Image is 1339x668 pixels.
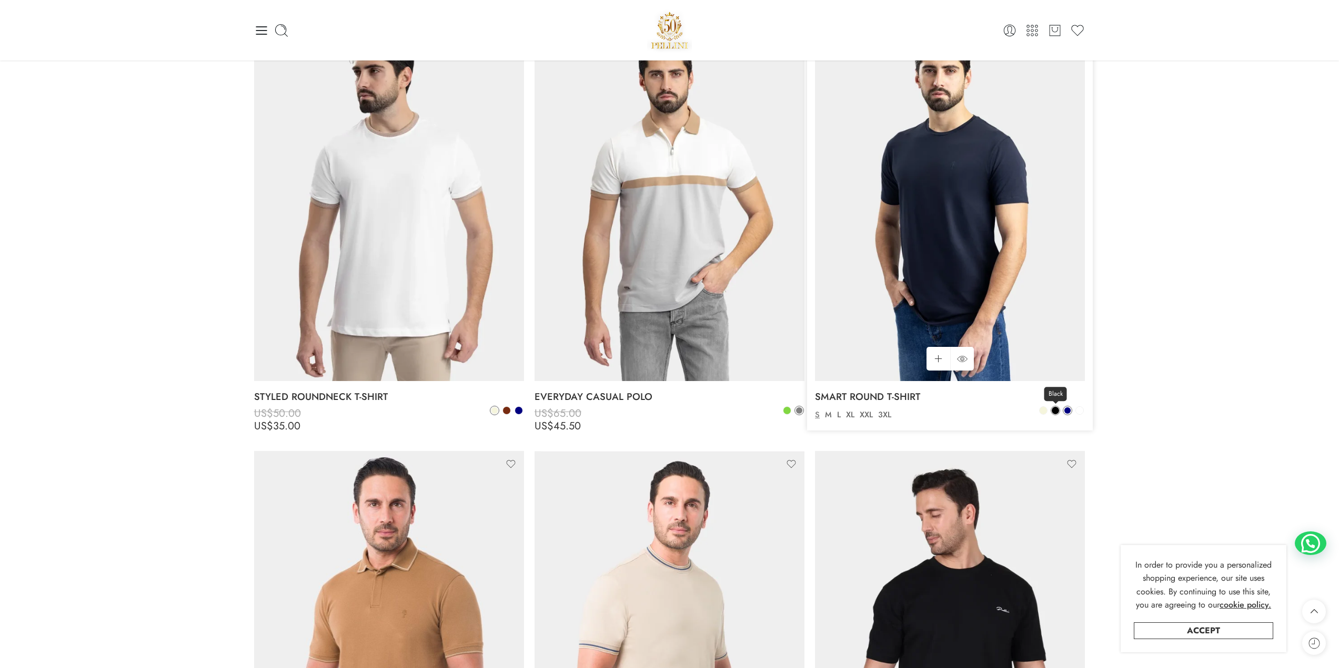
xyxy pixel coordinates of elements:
a: Brown [502,406,511,415]
bdi: 50.00 [254,406,301,421]
a: Green [782,406,792,415]
a: Pellini - [647,8,692,53]
a: 3XL [875,409,894,421]
a: Wishlist [1070,23,1085,38]
a: XL [843,409,857,421]
span: US$ [815,406,834,421]
img: Pellini [647,8,692,53]
span: Black [1044,387,1067,401]
a: Beige [490,406,499,415]
bdi: 65.00 [535,406,581,421]
a: Beige [1039,406,1048,415]
a: S [812,409,822,421]
span: US$ [254,406,273,421]
span: US$ [254,418,273,434]
a: Navy [514,406,523,415]
a: QUICK SHOP [950,347,974,371]
bdi: 35.00 [254,418,300,434]
a: SMART ROUND T-SHIRT [815,386,1085,407]
a: White [1075,406,1084,415]
a: Cart [1048,23,1062,38]
span: US$ [535,418,553,434]
bdi: 45.50 [535,418,581,434]
a: M [822,409,834,421]
a: Black [1051,406,1060,415]
span: In order to provide you a personalized shopping experience, our site uses cookies. By continuing ... [1135,559,1272,611]
bdi: 40.00 [815,406,862,421]
a: L [834,409,843,421]
a: Navy [1063,406,1072,415]
a: Select options for “SMART ROUND T-SHIRT” [927,347,950,371]
a: Login / Register [1002,23,1017,38]
a: Grey [794,406,804,415]
a: XXL [857,409,875,421]
a: EVERYDAY CASUAL POLO [535,386,804,407]
span: US$ [535,406,553,421]
a: Accept [1134,622,1273,639]
a: cookie policy. [1220,598,1271,612]
a: STYLED ROUNDNECK T-SHIRT [254,386,524,407]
